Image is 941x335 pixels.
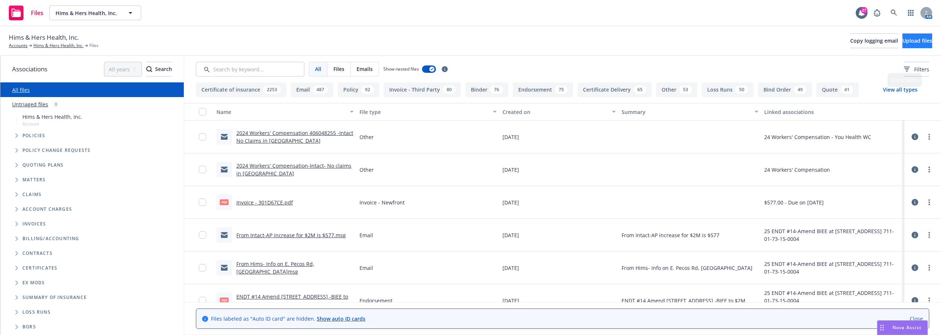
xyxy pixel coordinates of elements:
[12,100,48,108] a: Untriaged files
[764,166,830,174] div: 24 Workers' Compensation
[359,133,374,141] span: Other
[199,231,206,239] input: Toggle Row Selected
[33,42,83,49] a: Hims & Hers Health, Inc.
[910,315,923,322] a: Close
[199,133,206,140] input: Toggle Row Selected
[902,37,932,44] span: Upload files
[861,7,867,14] div: 27
[313,86,328,94] div: 487
[577,82,652,97] button: Certificate Delivery
[0,111,184,231] div: Tree Example
[925,296,934,305] a: more
[679,86,692,94] div: 53
[359,231,373,239] span: Email
[816,82,859,97] button: Quote
[925,231,934,239] a: more
[764,199,824,206] div: $577.00 - Due on [DATE]
[794,86,806,94] div: 49
[31,10,43,16] span: Files
[904,65,929,73] span: Filters
[925,165,934,174] a: more
[622,264,752,272] span: From Hims- Info on E. Pecos Rd, [GEOGRAPHIC_DATA]
[619,103,762,121] button: Summary
[220,199,229,205] span: pdf
[490,86,503,94] div: 76
[622,297,745,304] span: ENDT #14 Amend [STREET_ADDRESS] -BIEE to $2M
[870,6,884,20] a: Report a Bug
[892,324,922,331] span: Nova Assist
[764,133,871,141] div: 24 Workers' Compensation - You Health WC
[850,37,898,44] span: Copy logging email
[146,62,172,76] div: Search
[622,108,751,116] div: Summary
[196,82,286,97] button: Certificate of insurance
[9,42,28,49] a: Accounts
[513,82,573,97] button: Endorsement
[904,6,918,20] a: Switch app
[291,82,333,97] button: Email
[359,108,489,116] div: File type
[764,227,901,243] div: 25 ENDT #14-Amend BIEE at [STREET_ADDRESS] 711-01-73-15-0004
[199,264,206,271] input: Toggle Row Selected
[764,108,901,116] div: Linked associations
[196,62,304,76] input: Search by keyword...
[850,33,898,48] button: Copy logging email
[263,86,281,94] div: 2253
[333,65,344,73] span: Files
[502,166,519,174] span: [DATE]
[22,207,72,211] span: Account charges
[887,6,901,20] a: Search
[22,266,57,270] span: Certificates
[925,263,934,272] a: more
[500,103,619,121] button: Created on
[199,108,206,115] input: Select all
[22,163,64,167] span: Quoting plans
[22,251,53,256] span: Contracts
[902,33,932,48] button: Upload files
[925,198,934,207] a: more
[22,281,45,285] span: Ex Mods
[736,86,748,94] div: 50
[622,231,719,239] span: From Intact-AP increase for $2M is $577
[22,121,82,127] span: Account
[22,325,36,329] span: BORs
[6,3,46,23] a: Files
[315,65,321,73] span: All
[217,108,346,116] div: Name
[925,132,934,141] a: more
[0,231,184,334] div: Folder Tree Example
[702,82,754,97] button: Loss Runs
[841,86,853,94] div: 41
[236,162,351,177] a: 2024 Workers' Compensation-Intact- No claims in [GEOGRAPHIC_DATA]
[51,100,61,108] div: 0
[656,82,697,97] button: Other
[502,264,519,272] span: [DATE]
[236,260,314,275] a: From Hims- Info on E. Pecos Rd, [GEOGRAPHIC_DATA]msg
[502,133,519,141] span: [DATE]
[214,103,357,121] button: Name
[199,199,206,206] input: Toggle Row Selected
[502,297,519,304] span: [DATE]
[199,297,206,304] input: Toggle Row Selected
[236,232,346,239] a: From Intact-AP increase for $2M is $577.msg
[361,86,374,94] div: 92
[384,82,461,97] button: Invoice - Third Party
[904,62,929,76] button: Filters
[146,62,172,76] button: SearchSearch
[22,222,46,226] span: Invoices
[12,64,47,74] span: Associations
[555,86,568,94] div: 75
[357,65,373,73] span: Emails
[359,264,373,272] span: Email
[9,33,79,42] span: Hims & Hers Health, Inc.
[220,297,229,303] span: pdf
[22,310,51,314] span: Loss Runs
[89,42,99,49] span: Files
[443,86,455,94] div: 80
[236,199,293,206] a: Invoice - 301D67CE.pdf
[764,260,901,275] div: 25 ENDT #14-Amend BIEE at [STREET_ADDRESS] 711-01-73-15-0004
[236,129,353,144] a: 2024 Workers' Compensation 406048255 -Intact No Claims in [GEOGRAPHIC_DATA]
[359,199,405,206] span: Invoice - Newfront
[502,108,608,116] div: Created on
[199,166,206,173] input: Toggle Row Selected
